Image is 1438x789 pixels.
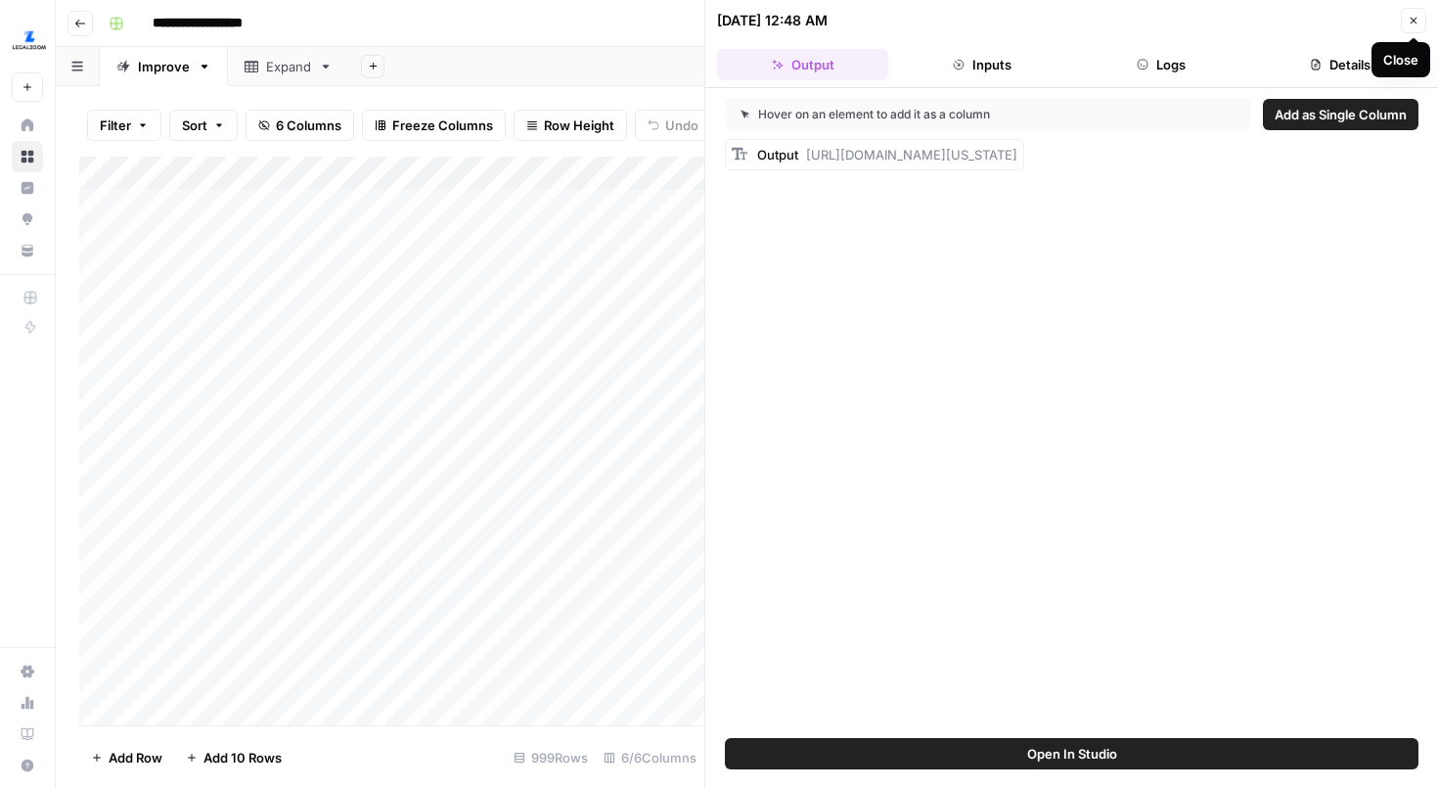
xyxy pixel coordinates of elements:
a: Learning Hub [12,719,43,750]
button: Output [717,49,888,80]
div: Hover on an element to add it as a column [741,106,1113,123]
button: Workspace: LegalZoom [12,16,43,65]
div: 999 Rows [506,742,596,773]
button: Logs [1076,49,1247,80]
div: [DATE] 12:48 AM [717,11,828,30]
div: 6/6 Columns [596,742,704,773]
button: Open In Studio [725,738,1418,769]
button: Sort [169,110,238,141]
a: Usage [12,687,43,719]
button: 6 Columns [246,110,354,141]
span: Freeze Columns [392,116,493,135]
button: Help + Support [12,750,43,781]
button: Add as Single Column [1263,99,1418,130]
a: Improve [100,47,228,86]
a: Browse [12,141,43,172]
span: Open In Studio [1027,744,1117,764]
button: Filter [87,110,161,141]
span: Filter [100,116,131,135]
button: Row Height [514,110,627,141]
span: Add as Single Column [1275,105,1407,124]
button: Freeze Columns [362,110,506,141]
span: Sort [182,116,207,135]
img: LegalZoom Logo [12,23,47,58]
a: Settings [12,656,43,687]
div: Improve [138,57,190,76]
button: Undo [635,110,711,141]
span: Add 10 Rows [203,748,282,767]
span: Row Height [544,116,614,135]
span: Output [757,147,798,162]
span: [URL][DOMAIN_NAME][US_STATE] [806,147,1017,162]
span: Add Row [109,748,162,767]
div: Expand [266,57,311,76]
div: Close [1383,50,1418,70]
button: Add 10 Rows [174,742,293,773]
a: Home [12,110,43,141]
button: Inputs [896,49,1067,80]
span: 6 Columns [276,116,341,135]
a: Insights [12,172,43,204]
a: Opportunities [12,204,43,235]
a: Your Data [12,235,43,266]
span: Undo [665,116,698,135]
button: Add Row [79,742,174,773]
button: Details [1255,49,1426,80]
a: Expand [228,47,349,86]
